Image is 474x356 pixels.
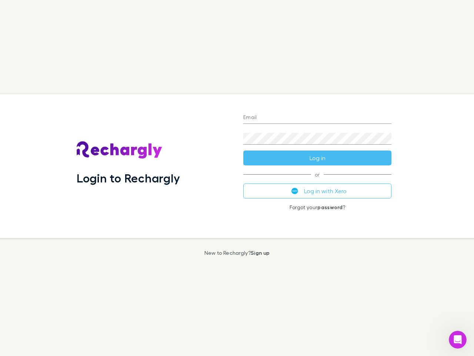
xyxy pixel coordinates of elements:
img: Rechargly's Logo [77,141,163,159]
a: Sign up [251,250,270,256]
button: Log in [243,151,391,165]
button: Log in with Xero [243,184,391,198]
h1: Login to Rechargly [77,171,180,185]
img: Xero's logo [291,188,298,194]
p: New to Rechargly? [204,250,270,256]
span: or [243,174,391,175]
p: Forgot your ? [243,204,391,210]
a: password [317,204,343,210]
iframe: Intercom live chat [449,331,467,349]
